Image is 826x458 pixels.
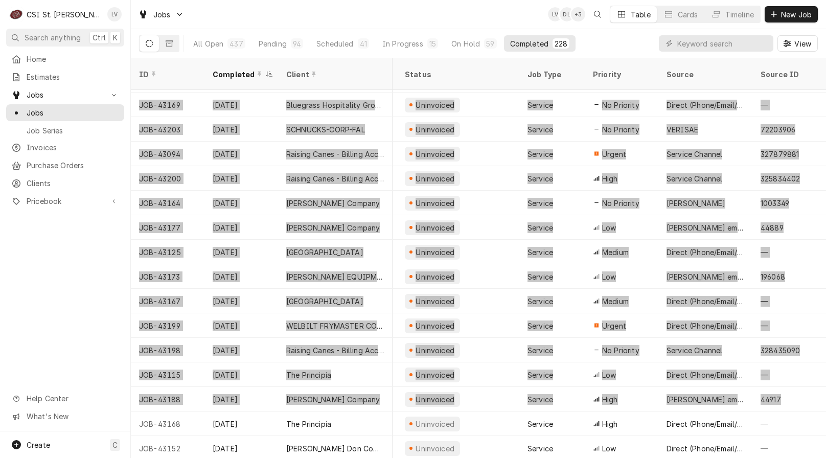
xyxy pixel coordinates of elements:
span: Estimates [27,72,119,82]
div: 228 [555,38,567,49]
div: 437 [230,38,243,49]
div: JOB-43203 [131,117,204,142]
div: Service [527,370,553,380]
div: Service [527,271,553,282]
div: Raising Canes - Billing Account [286,149,384,159]
div: [DATE] [204,240,278,264]
div: Uninvoiced [415,222,456,233]
span: Clients [27,178,119,189]
div: [DATE] [204,215,278,240]
div: 325834402 [761,173,800,184]
div: Direct (Phone/Email/etc.) [667,100,744,110]
div: Uninvoiced [415,394,456,405]
div: The Principia [286,419,331,429]
span: Create [27,441,50,449]
div: Service [527,443,553,454]
span: High [602,419,618,429]
div: Service Channel [667,173,722,184]
span: Low [602,271,616,282]
div: Status [405,69,509,80]
div: [DATE] [204,289,278,313]
span: C [112,440,118,450]
div: [DATE] [204,313,278,338]
div: Service [527,320,553,331]
div: In Progress [382,38,423,49]
div: Completed [213,69,263,80]
div: JOB-43094 [131,142,204,166]
div: Direct (Phone/Email/etc.) [667,419,744,429]
div: Priority [593,69,648,80]
div: Service Channel [667,149,722,159]
div: [DATE] [204,93,278,117]
span: New Job [779,9,814,20]
div: 59 [486,38,494,49]
button: Search anythingCtrlK [6,29,124,47]
div: WELBILT FRYMASTER CORPORATION [286,320,384,331]
div: Direct (Phone/Email/etc.) [667,296,744,307]
div: — [752,411,826,436]
div: Uninvoiced [415,320,456,331]
div: 44917 [761,394,781,405]
div: — [752,93,826,117]
a: Go to Jobs [134,6,188,23]
div: — [752,313,826,338]
div: Uninvoiced [415,173,456,184]
div: 328435090 [761,345,800,356]
div: [DATE] [204,191,278,215]
div: JOB-43169 [131,93,204,117]
a: Job Series [6,122,124,139]
div: [DATE] [204,264,278,289]
div: [PERSON_NAME] Don Company [286,443,384,454]
span: Purchase Orders [27,160,119,171]
div: Lisa Vestal's Avatar [548,7,562,21]
span: No Priority [602,124,639,135]
a: Invoices [6,139,124,156]
div: SCHNUCKS-CORP-FAL [286,124,365,135]
div: [PERSON_NAME] email [667,394,744,405]
div: Raising Canes - Billing Account [286,345,384,356]
div: JOB-43173 [131,264,204,289]
input: Keyword search [677,35,768,52]
span: Invoices [27,142,119,153]
a: Purchase Orders [6,157,124,174]
div: [DATE] [204,387,278,411]
div: [PERSON_NAME] email [667,222,744,233]
div: 1003349 [761,198,789,209]
div: Source [667,69,742,80]
div: Uninvoiced [415,271,456,282]
div: [DATE] [204,362,278,387]
div: Cards [678,9,698,20]
div: C [9,7,24,21]
div: The Principia [286,370,331,380]
div: 41 [360,38,367,49]
div: JOB-43125 [131,240,204,264]
div: Timeline [725,9,754,20]
div: JOB-43177 [131,215,204,240]
div: [GEOGRAPHIC_DATA] [286,247,363,258]
div: 44889 [761,222,784,233]
div: CSI St. [PERSON_NAME] [27,9,102,20]
span: High [602,394,618,405]
div: [DATE] [204,142,278,166]
div: Raising Canes - Billing Account [286,173,384,184]
div: 327879881 [761,149,799,159]
span: K [113,32,118,43]
div: Uninvoiced [415,100,456,110]
div: LV [107,7,122,21]
div: JOB-43168 [131,411,204,436]
div: Lisa Vestal's Avatar [107,7,122,21]
div: Direct (Phone/Email/etc.) [667,320,744,331]
a: Jobs [6,104,124,121]
div: Service [527,173,553,184]
div: 94 [293,38,301,49]
button: Open search [589,6,606,22]
span: Medium [602,247,629,258]
div: CSI St. Louis's Avatar [9,7,24,21]
div: 15 [429,38,436,49]
div: [GEOGRAPHIC_DATA] [286,296,363,307]
span: Medium [602,296,629,307]
span: Jobs [27,107,119,118]
button: View [777,35,818,52]
div: 72203906 [761,124,795,135]
div: LV [548,7,562,21]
